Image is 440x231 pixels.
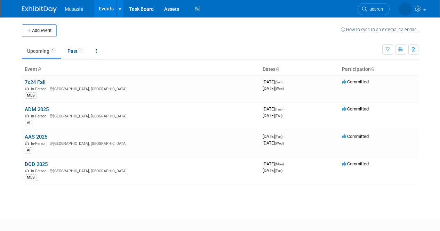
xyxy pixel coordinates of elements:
[275,141,284,145] span: (Wed)
[37,66,41,72] a: Sort by Event Name
[22,64,260,75] th: Event
[275,162,284,166] span: (Mon)
[263,161,286,166] span: [DATE]
[283,134,285,139] span: -
[31,169,49,173] span: In-Person
[275,80,282,84] span: (Sun)
[31,87,49,91] span: In-Person
[285,161,286,166] span: -
[25,147,32,154] div: AI
[25,168,257,173] div: [GEOGRAPHIC_DATA], [GEOGRAPHIC_DATA]
[25,120,32,126] div: AI
[263,86,284,91] span: [DATE]
[31,141,49,146] span: In-Person
[275,114,282,118] span: (Thu)
[25,114,29,117] img: In-Person Event
[339,64,418,75] th: Participation
[22,24,57,37] button: Add Event
[25,106,49,113] a: ADM 2025
[283,79,285,84] span: -
[275,107,282,111] span: (Tue)
[275,87,284,91] span: (Wed)
[263,79,285,84] span: [DATE]
[25,87,29,90] img: In-Person Event
[263,106,285,112] span: [DATE]
[25,141,29,145] img: In-Person Event
[25,169,29,172] img: In-Person Event
[25,161,48,167] a: DCD 2025
[25,86,257,91] div: [GEOGRAPHIC_DATA], [GEOGRAPHIC_DATA]
[275,66,279,72] a: Sort by Start Date
[62,44,89,58] a: Past1
[283,106,285,112] span: -
[342,106,369,112] span: Committed
[342,79,369,84] span: Committed
[25,134,47,140] a: AAS 2025
[263,140,284,146] span: [DATE]
[25,113,257,118] div: [GEOGRAPHIC_DATA], [GEOGRAPHIC_DATA]
[78,48,84,53] span: 1
[25,174,37,181] div: MES
[25,92,37,99] div: MES
[22,44,61,58] a: Upcoming4
[31,114,49,118] span: In-Person
[358,3,390,15] a: Search
[342,161,369,166] span: Committed
[371,66,374,72] a: Sort by Participation Type
[367,7,383,12] span: Search
[341,27,418,32] a: How to sync to an external calendar...
[22,6,57,13] img: ExhibitDay
[263,134,285,139] span: [DATE]
[25,79,46,85] a: 7x24 Fall
[260,64,339,75] th: Dates
[65,6,83,12] span: Musashi
[263,113,282,118] span: [DATE]
[275,135,282,139] span: (Tue)
[263,168,282,173] span: [DATE]
[50,48,56,53] span: 4
[275,169,282,173] span: (Tue)
[25,140,257,146] div: [GEOGRAPHIC_DATA], [GEOGRAPHIC_DATA]
[399,2,412,16] img: Chris Morley
[342,134,369,139] span: Committed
